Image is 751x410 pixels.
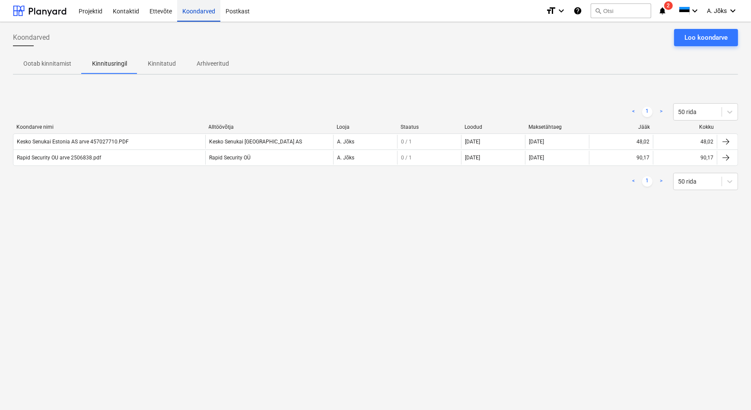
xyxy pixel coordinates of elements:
[728,6,738,16] i: keyboard_arrow_down
[465,139,480,145] div: [DATE]
[17,139,129,145] div: Kesko Senukai Estonia AS arve 457027710.PDF
[591,3,651,18] button: Otsi
[546,6,556,16] i: format_size
[708,369,751,410] iframe: Chat Widget
[401,124,458,130] div: Staatus
[628,176,639,187] a: Previous page
[525,135,589,149] div: [DATE]
[17,155,101,161] div: Rapid Security OU arve 2506838.pdf
[636,155,649,161] div: 90,17
[16,124,202,130] div: Koondarve nimi
[13,32,50,43] span: Koondarved
[525,151,589,165] div: [DATE]
[573,6,582,16] i: Abikeskus
[23,59,71,68] p: Ootab kinnitamist
[595,7,601,14] span: search
[707,7,727,14] span: A. Jõks
[700,155,713,161] div: 90,17
[642,107,652,117] a: Page 1 is your current page
[700,139,713,145] div: 48,02
[401,139,412,145] span: 0 / 1
[593,124,650,130] div: Jääk
[556,6,566,16] i: keyboard_arrow_down
[684,32,728,43] div: Loo koondarve
[148,59,176,68] p: Kinnitatud
[465,155,480,161] div: [DATE]
[92,59,127,68] p: Kinnitusringil
[333,135,397,149] div: A. Jõks
[209,124,330,130] div: Alltöövõtja
[657,124,714,130] div: Kokku
[642,176,652,187] a: Page 1 is your current page
[465,124,522,130] div: Loodud
[528,124,586,130] div: Maksetähtaeg
[636,139,649,145] div: 48,02
[205,135,333,149] div: Kesko Senukai [GEOGRAPHIC_DATA] AS
[337,124,394,130] div: Looja
[401,155,412,161] span: 0 / 1
[690,6,700,16] i: keyboard_arrow_down
[664,1,673,10] span: 2
[656,176,666,187] a: Next page
[674,29,738,46] button: Loo koondarve
[333,151,397,165] div: A. Jõks
[197,59,229,68] p: Arhiveeritud
[658,6,667,16] i: notifications
[656,107,666,117] a: Next page
[205,151,333,165] div: Rapid Security OÜ
[628,107,639,117] a: Previous page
